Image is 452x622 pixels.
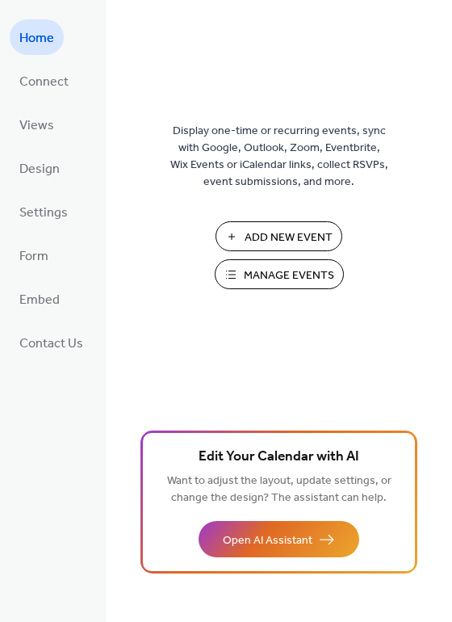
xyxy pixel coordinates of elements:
span: Form [19,244,48,270]
span: Open AI Assistant [223,532,312,549]
span: Connect [19,69,69,95]
a: Settings [10,194,77,229]
span: Embed [19,288,60,313]
a: Contact Us [10,325,93,360]
button: Add New Event [216,221,342,251]
span: Edit Your Calendar with AI [199,446,359,469]
a: Design [10,150,69,186]
span: Home [19,26,54,52]
button: Manage Events [215,259,344,289]
span: Views [19,113,54,139]
span: Manage Events [244,267,334,284]
a: Form [10,237,58,273]
span: Add New Event [245,229,333,246]
button: Open AI Assistant [199,521,359,557]
span: Want to adjust the layout, update settings, or change the design? The assistant can help. [167,470,391,509]
span: Settings [19,200,68,226]
a: Views [10,107,64,142]
a: Connect [10,63,78,99]
span: Design [19,157,60,183]
span: Contact Us [19,331,83,357]
span: Display one-time or recurring events, sync with Google, Outlook, Zoom, Eventbrite, Wix Events or ... [170,123,388,191]
a: Home [10,19,64,55]
a: Embed [10,281,69,317]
